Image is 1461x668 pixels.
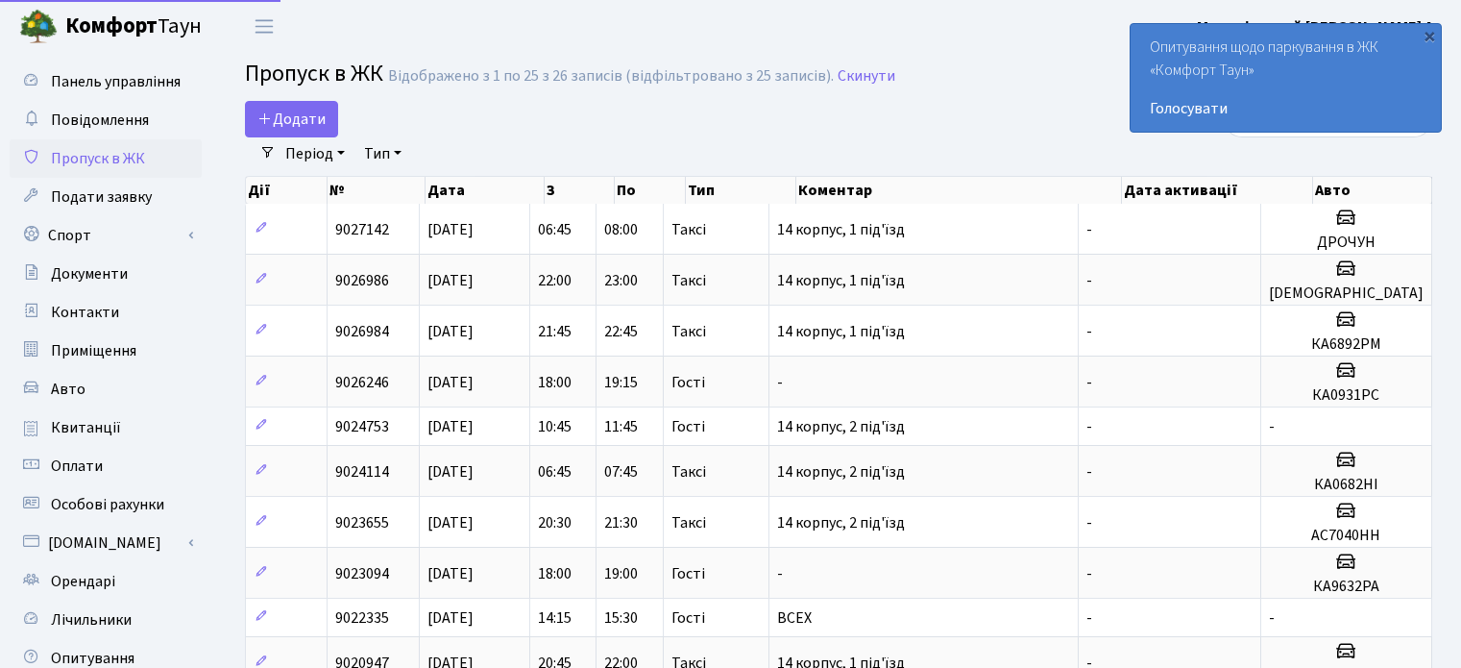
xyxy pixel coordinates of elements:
[538,416,572,437] span: 10:45
[1197,15,1438,38] a: Меленівський [PERSON_NAME] А.
[427,512,474,533] span: [DATE]
[51,456,103,477] span: Оплати
[604,563,638,584] span: 19:00
[245,57,383,90] span: Пропуск в ЖК
[427,607,474,629] span: [DATE]
[796,177,1123,204] th: Коментар
[1086,607,1092,629] span: -
[335,563,389,584] span: 9023094
[427,219,474,240] span: [DATE]
[426,177,545,204] th: Дата
[1269,386,1424,405] h5: КА0931РС
[1269,607,1275,629] span: -
[10,524,202,562] a: [DOMAIN_NAME]
[10,178,202,216] a: Подати заявку
[10,62,202,101] a: Панель управління
[10,447,202,485] a: Оплати
[1086,321,1092,342] span: -
[257,109,326,130] span: Додати
[777,512,905,533] span: 14 корпус, 2 під'їзд
[10,408,202,447] a: Квитанції
[777,416,905,437] span: 14 корпус, 2 під'їзд
[1269,527,1424,545] h5: АС7040НН
[1269,416,1275,437] span: -
[538,461,572,482] span: 06:45
[1269,578,1424,596] h5: КА9632РА
[604,321,638,342] span: 22:45
[671,464,706,480] span: Таксі
[1131,24,1441,132] div: Опитування щодо паркування в ЖК «Комфорт Таун»
[51,71,181,92] span: Панель управління
[10,139,202,178] a: Пропуск в ЖК
[604,372,638,393] span: 19:15
[19,8,58,46] img: logo.png
[671,515,706,531] span: Таксі
[538,270,572,291] span: 22:00
[604,219,638,240] span: 08:00
[10,562,202,601] a: Орендарі
[427,321,474,342] span: [DATE]
[777,461,905,482] span: 14 корпус, 2 під'їзд
[615,177,686,204] th: По
[1197,16,1438,37] b: Меленівський [PERSON_NAME] А.
[65,11,158,41] b: Комфорт
[777,563,783,584] span: -
[1086,372,1092,393] span: -
[1269,234,1424,252] h5: ДРОЧУН
[1086,270,1092,291] span: -
[1150,97,1422,120] a: Голосувати
[10,101,202,139] a: Повідомлення
[10,255,202,293] a: Документи
[777,607,812,629] span: ВСЕХ
[1269,285,1424,303] h5: [DEMOGRAPHIC_DATA]
[328,177,425,204] th: №
[51,571,115,592] span: Орендарі
[51,148,145,169] span: Пропуск в ЖК
[427,416,474,437] span: [DATE]
[10,370,202,408] a: Авто
[51,110,149,131] span: Повідомлення
[335,321,389,342] span: 9026984
[10,601,202,639] a: Лічильники
[1420,26,1439,45] div: ×
[604,461,638,482] span: 07:45
[51,494,164,515] span: Особові рахунки
[604,270,638,291] span: 23:00
[51,186,152,208] span: Подати заявку
[604,416,638,437] span: 11:45
[356,137,409,170] a: Тип
[671,375,705,390] span: Гості
[10,216,202,255] a: Спорт
[51,417,121,438] span: Квитанції
[838,67,895,86] a: Скинути
[246,177,328,204] th: Дії
[1122,177,1312,204] th: Дата активації
[538,321,572,342] span: 21:45
[335,219,389,240] span: 9027142
[671,273,706,288] span: Таксі
[335,372,389,393] span: 9026246
[545,177,616,204] th: З
[427,461,474,482] span: [DATE]
[1086,461,1092,482] span: -
[777,270,905,291] span: 14 корпус, 1 під'їзд
[427,372,474,393] span: [DATE]
[1269,476,1424,494] h5: КА0682НІ
[538,372,572,393] span: 18:00
[538,563,572,584] span: 18:00
[65,11,202,43] span: Таун
[538,219,572,240] span: 06:45
[1086,416,1092,437] span: -
[777,219,905,240] span: 14 корпус, 1 під'їзд
[538,512,572,533] span: 20:30
[1086,219,1092,240] span: -
[686,177,796,204] th: Тип
[671,324,706,339] span: Таксі
[335,512,389,533] span: 9023655
[335,416,389,437] span: 9024753
[671,566,705,581] span: Гості
[245,101,338,137] a: Додати
[51,379,85,400] span: Авто
[777,372,783,393] span: -
[427,270,474,291] span: [DATE]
